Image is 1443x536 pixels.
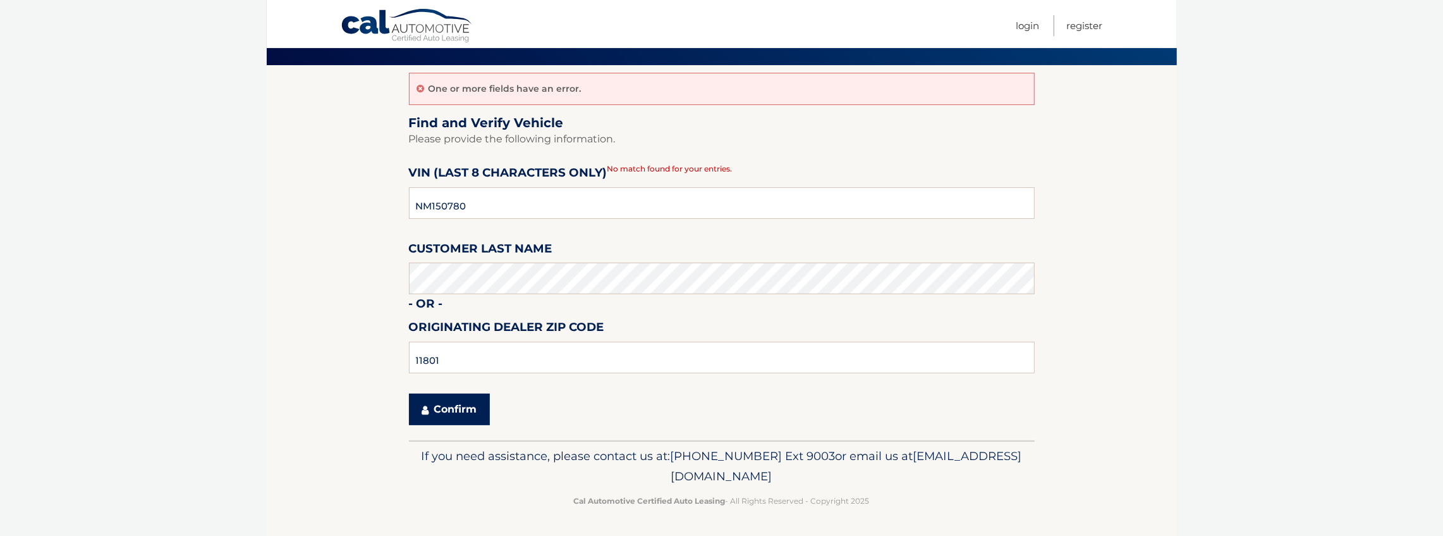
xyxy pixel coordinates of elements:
[607,164,733,173] span: No match found for your entries.
[409,130,1035,148] p: Please provide the following information.
[417,446,1026,487] p: If you need assistance, please contact us at: or email us at
[417,494,1026,508] p: - All Rights Reserved - Copyright 2025
[341,8,473,45] a: Cal Automotive
[409,318,604,341] label: Originating Dealer Zip Code
[409,239,552,263] label: Customer Last Name
[1016,15,1040,36] a: Login
[574,496,726,506] strong: Cal Automotive Certified Auto Leasing
[409,294,443,318] label: - or -
[429,83,581,94] p: One or more fields have an error.
[409,115,1035,131] h2: Find and Verify Vehicle
[409,394,490,425] button: Confirm
[671,449,1022,483] span: [EMAIL_ADDRESS][DOMAIN_NAME]
[409,163,607,187] label: VIN (last 8 characters only)
[671,449,836,463] span: [PHONE_NUMBER] Ext 9003
[1067,15,1103,36] a: Register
